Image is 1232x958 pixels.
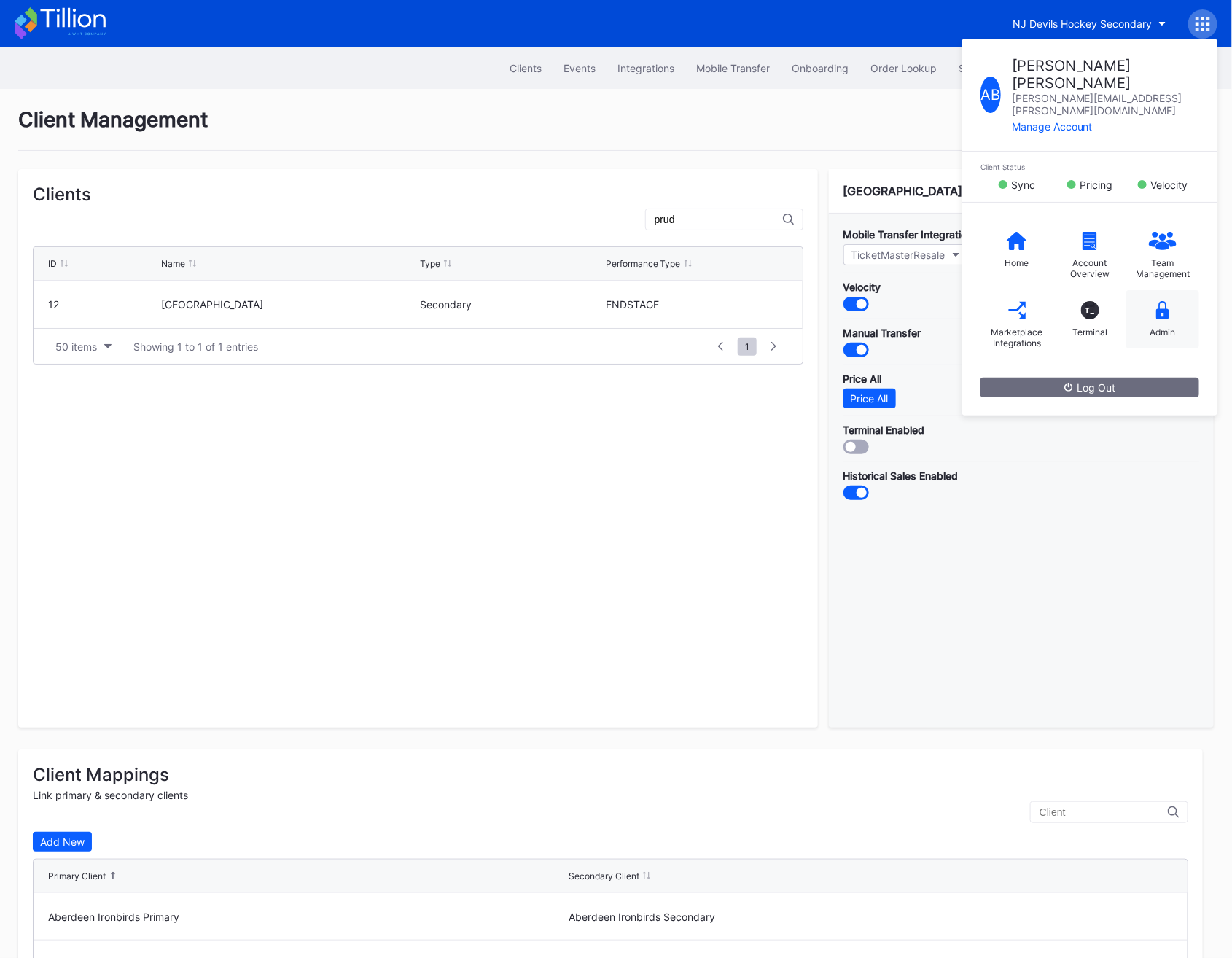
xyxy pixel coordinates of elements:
[843,244,968,265] button: TicketMasterResale
[33,832,92,852] button: Add New
[569,911,1085,923] div: Aberdeen Ironbirds Secondary
[48,258,57,269] div: ID
[980,163,1199,171] div: Client Status
[569,871,639,881] div: Secondary Client
[1081,301,1099,319] div: T_
[1005,257,1029,268] div: Home
[980,77,1001,113] div: A B
[55,340,97,353] div: 50 items
[617,62,674,74] div: Integrations
[48,298,157,311] div: 12
[781,55,859,82] button: Onboarding
[1072,327,1107,338] div: Terminal
[161,258,185,269] div: Name
[40,836,85,848] div: Add New
[851,249,946,261] div: TicketMasterResale
[1064,381,1115,394] div: Log Out
[948,55,1010,82] button: Seasons
[843,184,1199,198] div: [GEOGRAPHIC_DATA]
[18,107,1214,151] div: Client Management
[843,424,1199,436] div: Terminal Enabled
[1012,57,1199,92] div: [PERSON_NAME] [PERSON_NAME]
[843,327,1199,339] div: Manual Transfer
[959,62,999,74] div: Seasons
[607,55,685,82] button: Integrations
[843,373,1199,385] div: Price All
[510,62,542,74] div: Clients
[870,62,937,74] div: Order Lookup
[738,338,757,356] span: 1
[606,298,788,311] div: ENDSTAGE
[696,62,770,74] div: Mobile Transfer
[1040,806,1168,818] input: Client
[161,298,416,311] div: [GEOGRAPHIC_DATA]
[1080,179,1112,191] div: Pricing
[843,281,1199,293] div: Velocity
[655,214,783,225] input: Client
[48,337,119,357] button: 50 items
[1150,327,1176,338] div: Admin
[33,184,803,205] div: Clients
[1134,257,1192,279] div: Team Management
[420,258,440,269] div: Type
[33,764,1188,785] div: Client Mappings
[843,389,896,408] button: Price All
[859,55,948,82] button: Order Lookup
[1013,17,1152,30] div: NJ Devils Hockey Secondary
[843,228,1199,241] div: Mobile Transfer Integration
[1002,10,1177,37] button: NJ Devils Hockey Secondary
[606,258,681,269] div: Performance Type
[980,378,1199,397] button: Log Out
[1150,179,1188,191] div: Velocity
[851,392,889,405] div: Price All
[420,298,602,311] div: Secondary
[48,871,106,881] div: Primary Client
[564,62,596,74] div: Events
[843,470,1199,482] div: Historical Sales Enabled
[1061,257,1119,279] div: Account Overview
[685,55,781,82] button: Mobile Transfer
[1012,120,1199,133] div: Manage Account
[48,911,565,923] div: Aberdeen Ironbirds Primary
[792,62,849,74] div: Onboarding
[1011,179,1035,191] div: Sync
[133,340,258,353] div: Showing 1 to 1 of 1 entries
[1012,92,1199,117] div: [PERSON_NAME][EMAIL_ADDRESS][PERSON_NAME][DOMAIN_NAME]
[499,55,553,82] button: Clients
[33,789,1188,801] div: Link primary & secondary clients
[553,55,607,82] button: Events
[988,327,1046,348] div: Marketplace Integrations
